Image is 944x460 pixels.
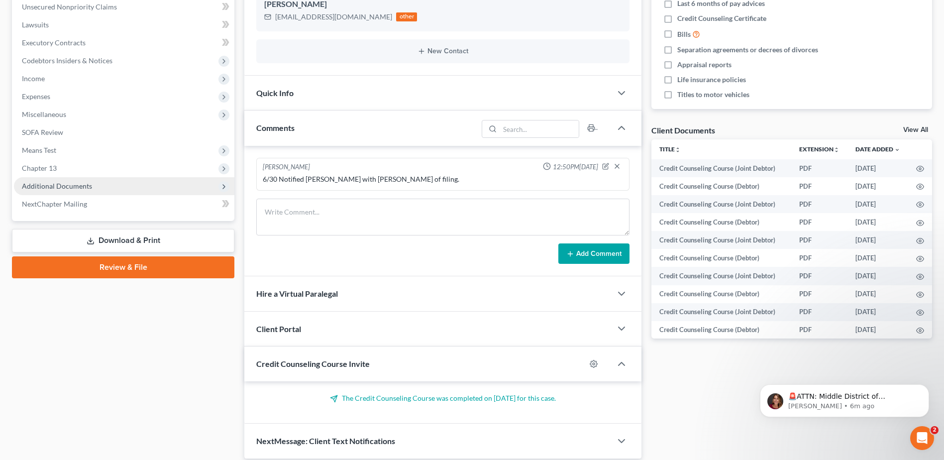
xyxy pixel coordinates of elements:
span: Executory Contracts [22,38,86,47]
td: PDF [791,177,847,195]
i: unfold_more [834,147,839,153]
span: Credit Counseling Certificate [677,13,766,23]
a: Date Added expand_more [855,145,900,153]
td: PDF [791,249,847,267]
td: Credit Counseling Course (Joint Debtor) [651,195,791,213]
div: Client Documents [651,125,715,135]
span: Credit Counseling Course Invite [256,359,370,368]
td: PDF [791,303,847,321]
a: Download & Print [12,229,234,252]
span: Codebtors Insiders & Notices [22,56,112,65]
span: Bills [677,29,691,39]
td: [DATE] [847,213,908,231]
span: NextChapter Mailing [22,200,87,208]
i: expand_more [894,147,900,153]
td: [DATE] [847,231,908,249]
span: Appraisal reports [677,60,732,70]
span: Hire a Virtual Paralegal [256,289,338,298]
div: other [396,12,417,21]
td: Credit Counseling Course (Debtor) [651,249,791,267]
a: NextChapter Mailing [14,195,234,213]
a: Titleunfold_more [659,145,681,153]
div: 6/30 Notified [PERSON_NAME] with [PERSON_NAME] of filing. [263,174,623,184]
div: [EMAIL_ADDRESS][DOMAIN_NAME] [275,12,392,22]
span: Additional Documents [22,182,92,190]
button: Add Comment [558,243,629,264]
td: Credit Counseling Course (Joint Debtor) [651,231,791,249]
td: PDF [791,285,847,303]
td: Credit Counseling Course (Debtor) [651,213,791,231]
span: Life insurance policies [677,75,746,85]
span: Miscellaneous [22,110,66,118]
span: Comments [256,123,295,132]
td: PDF [791,159,847,177]
td: Credit Counseling Course (Debtor) [651,285,791,303]
p: The Credit Counseling Course was completed on [DATE] for this case. [256,393,629,403]
span: Income [22,74,45,83]
span: Client Portal [256,324,301,334]
td: [DATE] [847,321,908,339]
td: [DATE] [847,177,908,195]
td: Credit Counseling Course (Debtor) [651,321,791,339]
span: 2 [931,426,939,434]
span: Quick Info [256,88,294,98]
div: [PERSON_NAME] [263,162,310,172]
td: Credit Counseling Course (Joint Debtor) [651,267,791,285]
span: SOFA Review [22,128,63,136]
i: unfold_more [675,147,681,153]
td: Credit Counseling Course (Debtor) [651,177,791,195]
input: Search... [500,120,579,137]
td: [DATE] [847,267,908,285]
span: Unsecured Nonpriority Claims [22,2,117,11]
span: 12:50PM[DATE] [553,162,598,172]
span: NextMessage: Client Text Notifications [256,436,395,446]
td: PDF [791,213,847,231]
span: Means Test [22,146,56,154]
a: Extensionunfold_more [799,145,839,153]
a: SOFA Review [14,123,234,141]
a: Review & File [12,256,234,278]
td: PDF [791,195,847,213]
td: Credit Counseling Course (Joint Debtor) [651,159,791,177]
span: Lawsuits [22,20,49,29]
td: PDF [791,231,847,249]
td: [DATE] [847,195,908,213]
td: PDF [791,267,847,285]
td: Credit Counseling Course (Joint Debtor) [651,303,791,321]
a: Executory Contracts [14,34,234,52]
a: Lawsuits [14,16,234,34]
a: View All [903,126,928,133]
button: New Contact [264,47,622,55]
span: Separation agreements or decrees of divorces [677,45,818,55]
span: Chapter 13 [22,164,57,172]
span: Expenses [22,92,50,101]
td: [DATE] [847,159,908,177]
td: [DATE] [847,303,908,321]
iframe: Intercom live chat [910,426,934,450]
td: [DATE] [847,249,908,267]
td: [DATE] [847,285,908,303]
span: Titles to motor vehicles [677,90,749,100]
td: PDF [791,321,847,339]
iframe: Intercom notifications message [745,363,944,433]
